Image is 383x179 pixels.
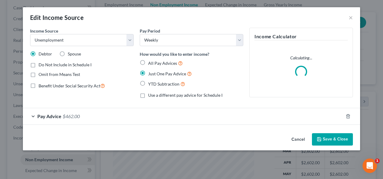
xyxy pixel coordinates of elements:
span: Omit from Means Test [39,72,80,77]
span: Debtor [39,51,52,56]
button: Save & Close [312,133,353,146]
button: Cancel [287,134,310,146]
p: Calculating... [254,55,348,61]
span: All Pay Advices [148,61,177,66]
span: 1 [375,159,380,163]
span: Income Source [30,28,58,33]
div: Edit Income Source [30,13,84,22]
label: How would you like to enter income? [140,51,209,57]
span: Spouse [68,51,81,56]
span: YTD Subtraction [148,81,179,86]
iframe: Intercom live chat [363,159,377,173]
span: Just One Pay Advice [148,71,186,76]
span: Pay Advice [37,113,61,119]
h5: Income Calculator [254,33,348,40]
span: Do Not Include in Schedule I [39,62,92,67]
button: × [349,14,353,21]
span: Benefit Under Social Security Act [39,83,100,88]
label: Pay Period [140,28,160,34]
span: Use a different pay advice for Schedule I [148,93,223,98]
span: $462.00 [63,113,80,119]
